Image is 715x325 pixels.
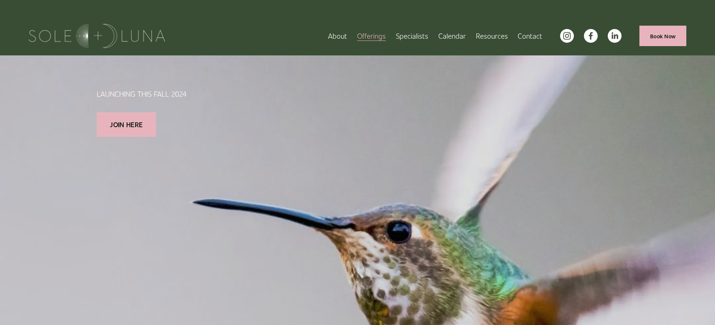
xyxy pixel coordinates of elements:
a: Specialists [396,29,428,42]
a: JOIN HERE [97,112,156,137]
p: LAUNCHING THIS FALL 2024 [97,88,488,100]
a: instagram-unauth [560,29,574,43]
a: folder dropdown [357,29,386,42]
a: LinkedIn [608,29,622,43]
a: About [328,29,347,42]
a: Calendar [438,29,466,42]
a: facebook-unauth [584,29,598,43]
a: Book Now [639,26,686,46]
img: Sole + Luna [29,24,165,48]
a: folder dropdown [476,29,508,42]
span: Offerings [357,30,386,42]
a: Contact [518,29,542,42]
span: Resources [476,30,508,42]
